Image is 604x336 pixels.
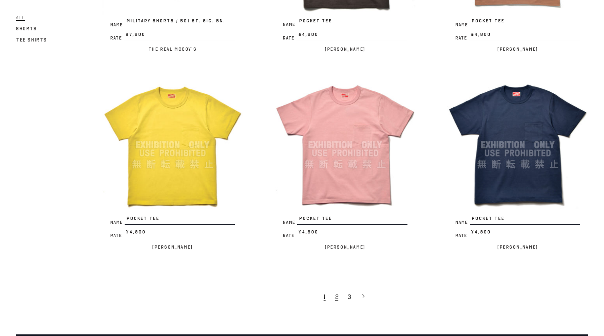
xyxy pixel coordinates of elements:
p: The Real McCoy's [102,44,243,54]
p: [PERSON_NAME] [447,44,588,54]
span: Name [455,220,470,225]
span: Name [110,220,125,225]
span: ¥4,800 [296,31,407,41]
a: POCKET TEE NamePOCKET TEE Rate¥4,800 [PERSON_NAME] [447,75,588,251]
span: 1 [324,293,326,301]
span: POCKET TEE [470,215,580,225]
span: Name [283,22,297,27]
span: POCKET TEE [297,18,407,27]
p: [PERSON_NAME] [102,242,243,252]
img: POCKET TEE [447,75,588,215]
span: Rate [455,36,469,40]
span: Shorts [16,26,37,32]
span: Rate [283,233,296,238]
a: POCKET TEE NamePOCKET TEE Rate¥4,800 [PERSON_NAME] [102,75,243,251]
a: 2 [331,288,344,305]
span: ¥4,800 [124,229,235,238]
span: ¥7,800 [124,31,235,41]
span: POCKET TEE [125,215,235,225]
span: Rate [110,233,124,238]
a: Tee Shirts [16,35,47,45]
span: All [16,15,25,21]
a: Shorts [16,24,37,34]
p: [PERSON_NAME] [275,242,415,252]
span: Tee Shirts [16,37,47,43]
p: [PERSON_NAME] [447,242,588,252]
span: POCKET TEE [470,18,580,27]
a: POCKET TEE NamePOCKET TEE Rate¥4,800 [PERSON_NAME] [275,75,415,251]
span: Rate [110,36,124,40]
span: ¥4,800 [296,229,407,238]
span: Rate [283,36,296,40]
span: ¥4,800 [469,31,580,41]
span: Name [455,23,470,27]
span: MILITARY SHORTS / 501 st. SIG. BN. [125,18,235,27]
img: POCKET TEE [275,75,415,215]
span: Rate [455,233,469,238]
img: POCKET TEE [102,75,243,215]
p: [PERSON_NAME] [275,44,415,54]
span: 3 [348,293,351,301]
span: Name [110,23,125,27]
span: POCKET TEE [297,215,407,225]
span: ¥4,800 [469,229,580,238]
a: 3 [344,288,357,305]
span: 2 [335,293,338,301]
a: All [16,13,25,22]
span: Name [283,220,297,225]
